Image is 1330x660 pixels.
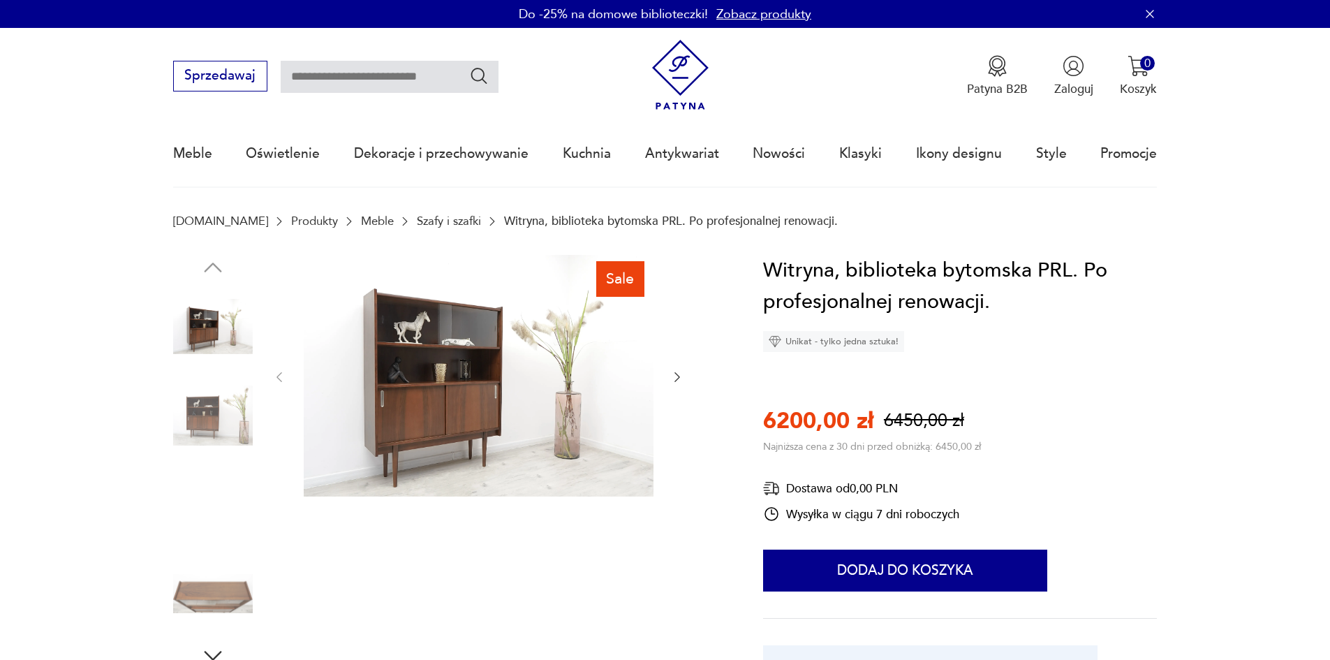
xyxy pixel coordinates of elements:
a: [DOMAIN_NAME] [173,214,268,228]
a: Meble [173,122,212,186]
img: Ikona diamentu [769,335,781,348]
button: Patyna B2B [967,55,1028,97]
img: Zdjęcie produktu Witryna, biblioteka bytomska PRL. Po profesjonalnej renowacji. [304,255,653,497]
button: 0Koszyk [1120,55,1157,97]
img: Patyna - sklep z meblami i dekoracjami vintage [645,40,716,110]
a: Promocje [1100,122,1157,186]
img: Zdjęcie produktu Witryna, biblioteka bytomska PRL. Po profesjonalnej renowacji. [173,465,253,545]
button: Zaloguj [1054,55,1093,97]
a: Szafy i szafki [417,214,481,228]
a: Nowości [753,122,805,186]
a: Antykwariat [645,122,719,186]
img: Ikona dostawy [763,480,780,497]
img: Zdjęcie produktu Witryna, biblioteka bytomska PRL. Po profesjonalnej renowacji. [173,376,253,455]
a: Dekoracje i przechowywanie [354,122,529,186]
img: Ikona medalu [987,55,1008,77]
a: Kuchnia [563,122,611,186]
a: Zobacz produkty [716,6,811,23]
p: 6450,00 zł [884,409,964,433]
a: Produkty [291,214,338,228]
a: Oświetlenie [246,122,320,186]
p: Koszyk [1120,81,1157,97]
a: Klasyki [839,122,882,186]
img: Zdjęcie produktu Witryna, biblioteka bytomska PRL. Po profesjonalnej renowacji. [173,554,253,633]
p: Zaloguj [1054,81,1093,97]
img: Zdjęcie produktu Witryna, biblioteka bytomska PRL. Po profesjonalnej renowacji. [173,287,253,367]
p: 6200,00 zł [763,406,873,437]
div: Sale [596,261,644,296]
h1: Witryna, biblioteka bytomska PRL. Po profesjonalnej renowacji. [763,255,1157,318]
div: Dostawa od 0,00 PLN [763,480,959,497]
p: Najniższa cena z 30 dni przed obniżką: 6450,00 zł [763,440,981,453]
div: Unikat - tylko jedna sztuka! [763,331,904,352]
button: Sprzedawaj [173,61,267,91]
button: Dodaj do koszyka [763,550,1047,592]
a: Meble [361,214,394,228]
p: Do -25% na domowe biblioteczki! [519,6,708,23]
img: Ikonka użytkownika [1063,55,1084,77]
a: Style [1036,122,1067,186]
img: Ikona koszyka [1128,55,1149,77]
p: Witryna, biblioteka bytomska PRL. Po profesjonalnej renowacji. [504,214,838,228]
div: 0 [1140,56,1155,71]
p: Patyna B2B [967,81,1028,97]
div: Wysyłka w ciągu 7 dni roboczych [763,506,959,522]
a: Ikony designu [916,122,1002,186]
a: Ikona medaluPatyna B2B [967,55,1028,97]
button: Szukaj [469,66,489,86]
a: Sprzedawaj [173,71,267,82]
